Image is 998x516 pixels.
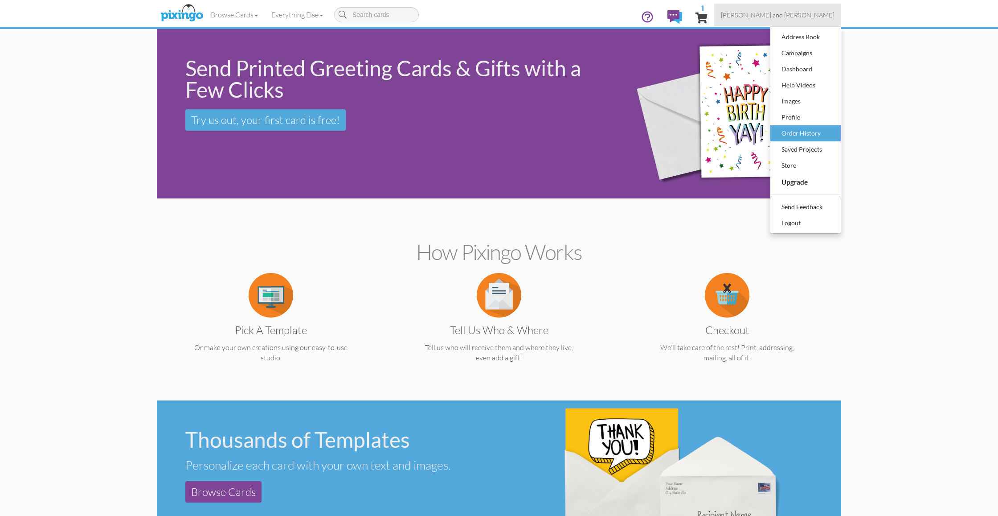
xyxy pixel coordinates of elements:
span: [PERSON_NAME] and [PERSON_NAME] [721,11,834,19]
a: Images [770,93,841,109]
a: Checkout We'll take care of the rest! Print, addressing, mailing, all of it! [630,290,824,363]
h3: Pick a Template [181,324,361,336]
a: Help Videos [770,77,841,93]
img: item.alt [477,273,521,318]
a: Profile [770,109,841,125]
img: pixingo logo [158,2,205,25]
a: Saved Projects [770,141,841,157]
img: item.alt [249,273,293,318]
a: Pick a Template Or make your own creations using our easy-to-use studio. [174,290,368,363]
a: 1 [695,4,708,30]
a: Tell us Who & Where Tell us who will receive them and where they live, even add a gift! [402,290,596,363]
h3: Checkout [637,324,817,336]
a: Store [770,157,841,173]
img: 942c5090-71ba-4bfc-9a92-ca782dcda692.png [620,17,835,211]
a: Upgrade [770,173,841,190]
div: Thousands of Templates [185,429,492,450]
a: Try us out, your first card is free! [185,109,346,131]
div: Send Printed Greeting Cards & Gifts with a Few Clicks [185,58,606,100]
div: Personalize each card with your own text and images. [185,458,492,472]
a: Dashboard [770,61,841,77]
a: Order History [770,125,841,141]
span: Try us out, your first card is free! [191,113,340,127]
div: Logout [779,216,832,230]
a: Address Book [770,29,841,45]
img: item.alt [705,273,749,318]
div: Order History [779,127,832,140]
img: comments.svg [667,10,682,24]
a: Browse Cards [204,4,265,26]
a: [PERSON_NAME] and [PERSON_NAME] [714,4,841,26]
div: Dashboard [779,62,832,76]
div: Profile [779,111,832,124]
a: Campaigns [770,45,841,61]
div: Upgrade [779,175,832,189]
span: 1 [700,4,705,12]
p: We'll take care of the rest! Print, addressing, mailing, all of it! [630,343,824,363]
a: Everything Else [265,4,330,26]
div: Help Videos [779,78,832,92]
div: Address Book [779,30,832,44]
p: Tell us who will receive them and where they live, even add a gift! [402,343,596,363]
div: Images [779,95,832,108]
input: Search cards [334,7,419,22]
a: Browse Cards [185,481,262,503]
a: Logout [770,215,841,231]
p: Or make your own creations using our easy-to-use studio. [174,343,368,363]
h3: Tell us Who & Where [409,324,589,336]
div: Send Feedback [779,200,832,214]
div: Saved Projects [779,143,832,156]
h2: How Pixingo works [172,240,826,264]
div: Campaigns [779,46,832,60]
a: Send Feedback [770,199,841,215]
div: Store [779,159,832,172]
